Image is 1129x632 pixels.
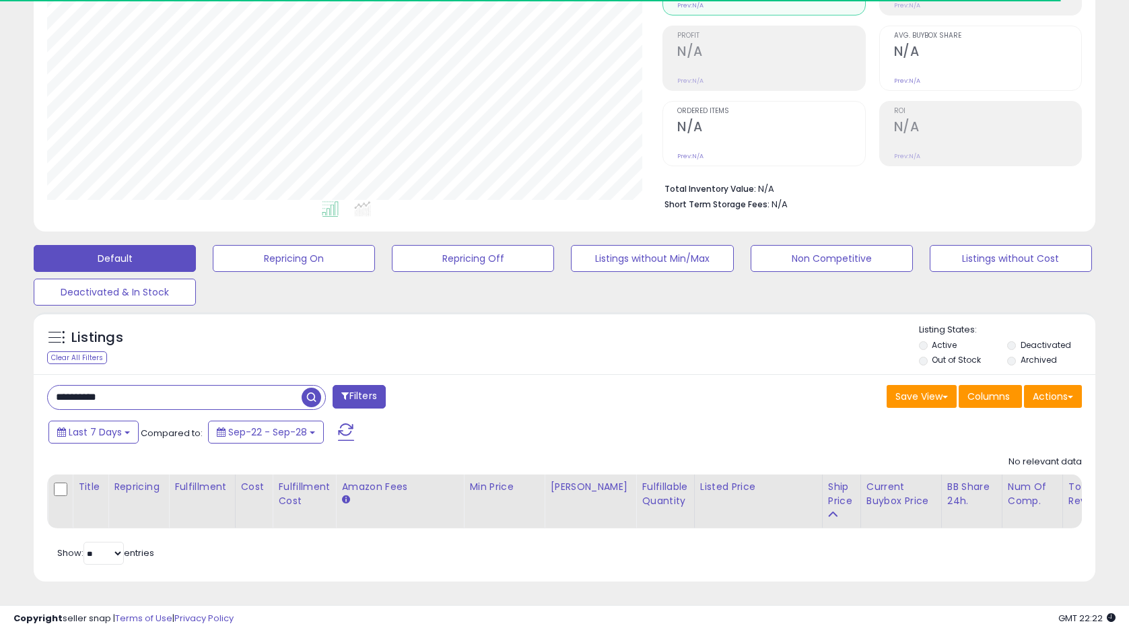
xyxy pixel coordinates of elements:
span: Show: entries [57,547,154,559]
div: Cost [241,480,267,494]
b: Short Term Storage Fees: [664,199,769,210]
button: Sep-22 - Sep-28 [208,421,324,444]
button: Repricing Off [392,245,554,272]
label: Archived [1021,354,1057,365]
button: Columns [959,385,1022,408]
span: Sep-22 - Sep-28 [228,425,307,439]
div: Num of Comp. [1008,480,1057,508]
small: Amazon Fees. [341,494,349,506]
button: Save View [887,385,957,408]
button: Non Competitive [751,245,913,272]
p: Listing States: [919,324,1095,337]
button: Listings without Cost [930,245,1092,272]
span: Compared to: [141,427,203,440]
button: Deactivated & In Stock [34,279,196,306]
button: Last 7 Days [48,421,139,444]
h2: N/A [894,119,1081,137]
div: Title [78,480,102,494]
div: BB Share 24h. [947,480,996,508]
label: Active [932,339,957,351]
div: Fulfillable Quantity [642,480,688,508]
div: No relevant data [1008,456,1082,468]
div: Ship Price [828,480,855,508]
div: Listed Price [700,480,817,494]
div: Min Price [469,480,539,494]
span: N/A [772,198,788,211]
div: Fulfillment Cost [278,480,330,508]
span: Ordered Items [677,108,864,115]
span: Last 7 Days [69,425,122,439]
div: Total Rev. [1068,480,1118,508]
span: 2025-10-8 22:22 GMT [1058,612,1116,625]
div: seller snap | | [13,612,234,625]
button: Listings without Min/Max [571,245,733,272]
a: Terms of Use [115,612,172,625]
h2: N/A [677,44,864,62]
small: Prev: N/A [894,1,920,9]
span: Avg. Buybox Share [894,32,1081,40]
span: Profit [677,32,864,40]
small: Prev: N/A [894,152,920,160]
li: N/A [664,180,1072,196]
div: Repricing [114,480,163,494]
div: Fulfillment [174,480,229,494]
span: Columns [967,390,1010,403]
button: Repricing On [213,245,375,272]
div: Amazon Fees [341,480,458,494]
div: Clear All Filters [47,351,107,364]
button: Default [34,245,196,272]
small: Prev: N/A [894,77,920,85]
a: Privacy Policy [174,612,234,625]
h5: Listings [71,328,123,347]
button: Actions [1024,385,1082,408]
button: Filters [333,385,385,409]
small: Prev: N/A [677,77,704,85]
strong: Copyright [13,612,63,625]
b: Total Inventory Value: [664,183,756,195]
span: ROI [894,108,1081,115]
label: Deactivated [1021,339,1071,351]
label: Out of Stock [932,354,981,365]
h2: N/A [894,44,1081,62]
small: Prev: N/A [677,152,704,160]
div: [PERSON_NAME] [550,480,630,494]
div: Current Buybox Price [866,480,936,508]
small: Prev: N/A [677,1,704,9]
h2: N/A [677,119,864,137]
